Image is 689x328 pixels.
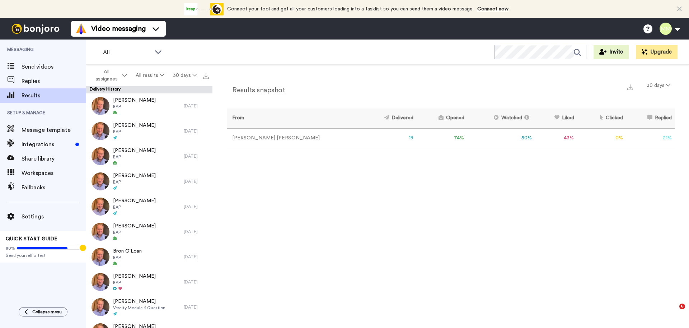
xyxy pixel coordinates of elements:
[184,153,209,159] div: [DATE]
[88,65,131,86] button: All assignees
[361,108,416,128] th: Delivered
[86,93,212,119] a: [PERSON_NAME]BAP[DATE]
[535,108,577,128] th: Liked
[113,248,142,255] span: Bron O'Loan
[201,70,211,81] button: Export all results that match these filters now.
[577,128,626,148] td: 0 %
[131,69,169,82] button: All results
[6,245,15,251] span: 80%
[9,24,62,34] img: bj-logo-header-white.svg
[92,298,109,316] img: 7bf5febc-3837-49ac-ad96-3bda70f31cce-thumb.jpg
[113,147,156,154] span: [PERSON_NAME]
[227,128,361,148] td: [PERSON_NAME] [PERSON_NAME]
[184,229,209,235] div: [DATE]
[22,212,86,221] span: Settings
[86,169,212,194] a: [PERSON_NAME]BAP[DATE]
[113,179,156,185] span: BAP
[22,77,86,86] span: Replies
[75,23,87,34] img: vm-color.svg
[92,97,109,115] img: 893ae91c-3848-48b6-8279-fd8ea590b3cd-thumb.jpg
[626,108,675,128] th: Replied
[80,245,86,251] div: Tooltip anchor
[86,269,212,295] a: [PERSON_NAME]BAP[DATE]
[626,128,675,148] td: 21 %
[113,204,156,210] span: BAP
[665,304,682,321] iframe: Intercom live chat
[113,129,156,135] span: BAP
[627,84,633,90] img: export.svg
[636,45,678,59] button: Upgrade
[6,236,57,241] span: QUICK START GUIDE
[92,68,121,83] span: All assignees
[477,6,508,11] a: Connect now
[113,97,156,104] span: [PERSON_NAME]
[577,108,626,128] th: Clicked
[22,126,86,134] span: Message template
[86,295,212,320] a: [PERSON_NAME]Vercity Module 6 Question[DATE]
[113,273,156,280] span: [PERSON_NAME]
[679,304,685,309] span: 6
[184,204,209,209] div: [DATE]
[113,280,156,286] span: BAP
[22,91,86,100] span: Results
[86,219,212,244] a: [PERSON_NAME]BAP[DATE]
[113,197,156,204] span: [PERSON_NAME]
[184,128,209,134] div: [DATE]
[86,119,212,144] a: [PERSON_NAME]BAP[DATE]
[113,154,156,160] span: BAP
[22,154,86,163] span: Share library
[227,6,474,11] span: Connect your tool and get all your customers loading into a tasklist so you can send them a video...
[113,122,156,129] span: [PERSON_NAME]
[92,122,109,140] img: 774417e3-27aa-4421-8160-8d542b8b9639-thumb.jpg
[594,45,629,59] button: Invite
[184,179,209,184] div: [DATE]
[113,298,165,305] span: [PERSON_NAME]
[92,172,109,190] img: 436ce7f5-54fd-459a-9809-878da3eca7d8-thumb.jpg
[467,108,535,128] th: Watched
[22,140,72,149] span: Integrations
[103,48,151,57] span: All
[416,128,467,148] td: 74 %
[19,307,67,317] button: Collapse menu
[6,253,80,258] span: Send yourself a test
[22,169,86,177] span: Workspaces
[184,304,209,310] div: [DATE]
[86,244,212,269] a: Bron O'LoanBAP[DATE]
[113,222,156,230] span: [PERSON_NAME]
[86,144,212,169] a: [PERSON_NAME]BAP[DATE]
[86,194,212,219] a: [PERSON_NAME]BAP[DATE]
[184,3,224,15] div: animation
[86,86,212,93] div: Delivery History
[642,79,675,92] button: 30 days
[625,82,635,92] button: Export a summary of each team member’s results that match this filter now.
[203,73,209,79] img: export.svg
[113,172,156,179] span: [PERSON_NAME]
[535,128,577,148] td: 43 %
[184,103,209,109] div: [DATE]
[467,128,535,148] td: 50 %
[361,128,416,148] td: 19
[227,86,285,94] h2: Results snapshot
[32,309,62,315] span: Collapse menu
[184,279,209,285] div: [DATE]
[22,183,86,192] span: Fallbacks
[92,147,109,165] img: bb0f3d4e-8ffa-45df-bc7d-8f04b68115da-thumb.jpg
[91,24,146,34] span: Video messaging
[113,305,165,311] span: Vercity Module 6 Question
[184,254,209,260] div: [DATE]
[113,104,156,110] span: BAP
[416,108,467,128] th: Opened
[92,248,109,266] img: b41684af-6f49-40c0-b6d4-b1e8887a9712-thumb.jpg
[92,273,109,291] img: 217a7441-545d-468e-b71b-1da58551b628-thumb.jpg
[227,108,361,128] th: From
[92,198,109,216] img: 2ac30b1f-5b1b-4065-b1a7-441bf86bb740-thumb.jpg
[22,63,86,71] span: Send videos
[113,230,156,235] span: BAP
[113,255,142,260] span: BAP
[92,223,109,241] img: 8d888ec5-1568-4f52-9055-64692100f1a6-thumb.jpg
[168,69,201,82] button: 30 days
